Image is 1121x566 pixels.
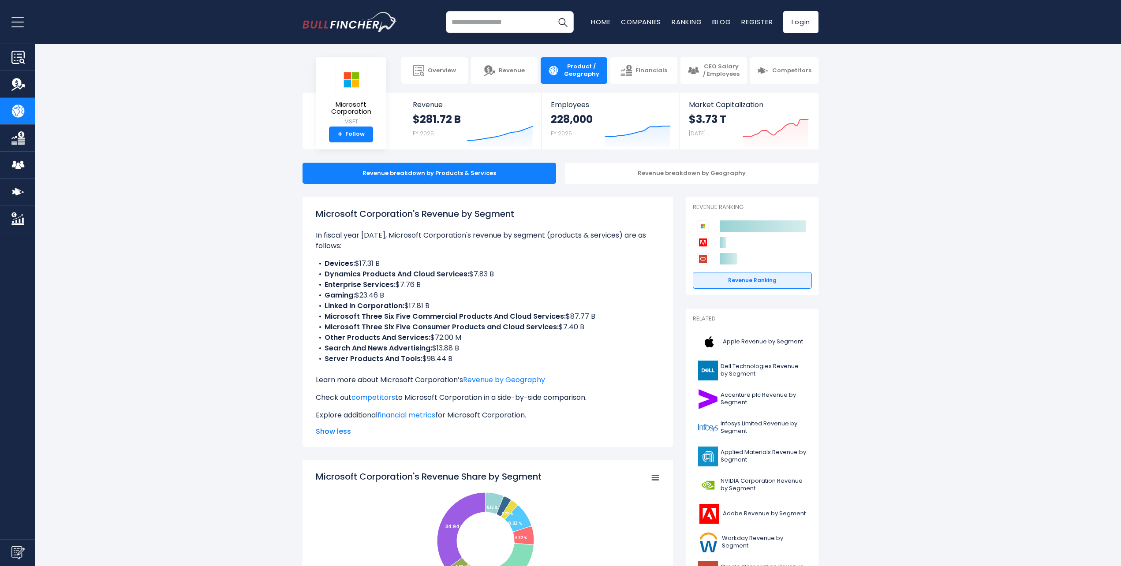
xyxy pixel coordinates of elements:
[698,361,718,380] img: DELL logo
[445,523,464,530] tspan: 34.94 %
[463,375,545,385] a: Revenue by Geography
[401,57,468,84] a: Overview
[680,93,818,149] a: Market Capitalization $3.73 T [DATE]
[322,64,380,127] a: Microsoft Corporation MSFT
[325,354,422,364] b: Server Products And Tools:
[750,57,818,84] a: Competitors
[693,444,812,469] a: Applied Materials Revenue by Segment
[316,279,660,290] li: $7.76 B
[680,57,747,84] a: CEO Salary / Employees
[323,101,379,115] span: Microsoft Corporation
[325,290,355,300] b: Gaming:
[316,410,660,421] p: Explore additional for Microsoft Corporation.
[303,163,556,184] div: Revenue breakdown by Products & Services
[693,204,812,211] p: Revenue Ranking
[698,532,719,552] img: WDAY logo
[591,17,610,26] a: Home
[303,12,397,32] img: bullfincher logo
[698,389,718,409] img: ACN logo
[325,311,566,321] b: Microsoft Three Six Five Commercial Products And Cloud Services:
[413,101,533,109] span: Revenue
[329,127,373,142] a: +Follow
[610,57,677,84] a: Financials
[721,363,807,378] span: Dell Technologies Revenue by Segment
[471,57,538,84] a: Revenue
[621,17,661,26] a: Companies
[721,477,807,492] span: NVIDIA Corporation Revenue by Segment
[325,332,430,343] b: Other Products And Services:
[698,504,720,524] img: ADBE logo
[772,67,811,74] span: Competitors
[316,375,660,385] p: Learn more about Microsoft Corporation’s
[702,63,740,78] span: CEO Salary / Employees
[698,475,718,495] img: NVDA logo
[722,535,807,550] span: Workday Revenue by Segment
[689,101,809,109] span: Market Capitalization
[693,358,812,383] a: Dell Technologies Revenue by Segment
[323,118,379,126] small: MSFT
[325,258,355,268] b: Devices:
[693,473,812,497] a: NVIDIA Corporation Revenue by Segment
[316,301,660,311] li: $17.81 B
[741,17,773,26] a: Register
[316,230,660,251] p: In fiscal year [DATE], Microsoft Corporation's revenue by segment (products & services) are as fo...
[541,57,607,84] a: Product / Geography
[697,253,709,264] img: Oracle Corporation competitors logo
[723,510,806,518] span: Adobe Revenue by Segment
[515,536,527,540] tspan: 6.32 %
[316,290,660,301] li: $23.46 B
[325,279,396,290] b: Enterprise Services:
[325,322,559,332] b: Microsoft Three Six Five Consumer Products and Cloud Services:
[783,11,818,33] a: Login
[501,512,513,517] tspan: 2.75 %
[721,449,807,464] span: Applied Materials Revenue by Segment
[428,67,456,74] span: Overview
[689,112,726,126] strong: $3.73 T
[542,93,679,149] a: Employees 228,000 FY 2025
[698,332,720,352] img: AAPL logo
[316,332,660,343] li: $72.00 M
[552,11,574,33] button: Search
[672,17,702,26] a: Ranking
[316,311,660,322] li: $87.77 B
[316,343,660,354] li: $13.88 B
[316,258,660,269] li: $17.31 B
[325,343,432,353] b: Search And News Advertising:
[404,93,542,149] a: Revenue $281.72 B FY 2025
[338,130,342,138] strong: +
[551,130,572,137] small: FY 2025
[316,354,660,364] li: $98.44 B
[693,272,812,289] a: Revenue Ranking
[689,130,706,137] small: [DATE]
[316,426,660,437] span: Show less
[565,163,818,184] div: Revenue breakdown by Geography
[712,17,731,26] a: Blog
[316,470,542,483] tspan: Microsoft Corporation's Revenue Share by Segment
[693,315,812,323] p: Related
[697,220,709,232] img: Microsoft Corporation competitors logo
[721,391,807,406] span: Accenture plc Revenue by Segment
[693,530,812,555] a: Workday Revenue by Segment
[351,392,395,402] a: competitors
[316,322,660,332] li: $7.40 B
[413,130,434,137] small: FY 2025
[698,447,718,466] img: AMAT logo
[316,207,660,220] h1: Microsoft Corporation's Revenue by Segment
[413,112,461,126] strong: $281.72 B
[377,410,435,420] a: financial metrics
[499,67,525,74] span: Revenue
[693,387,812,411] a: Accenture plc Revenue by Segment
[325,301,404,311] b: Linked In Corporation:
[303,12,397,32] a: Go to homepage
[693,330,812,354] a: Apple Revenue by Segment
[551,101,670,109] span: Employees
[723,338,803,346] span: Apple Revenue by Segment
[698,418,718,438] img: INFY logo
[487,505,497,510] tspan: 6.15 %
[635,67,667,74] span: Financials
[508,520,523,527] tspan: 8.33 %
[563,63,600,78] span: Product / Geography
[721,420,807,435] span: Infosys Limited Revenue by Segment
[693,416,812,440] a: Infosys Limited Revenue by Segment
[693,502,812,526] a: Adobe Revenue by Segment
